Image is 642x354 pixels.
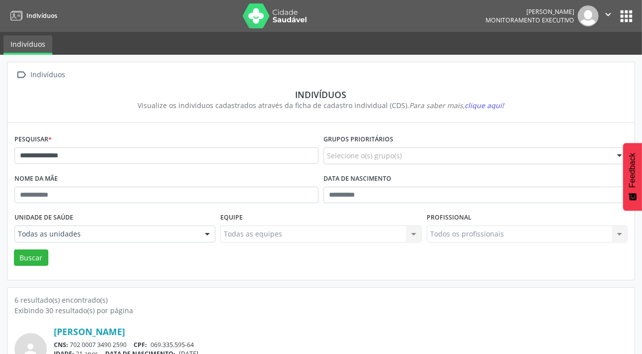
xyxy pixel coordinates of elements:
[151,341,194,349] span: 069.335.595-64
[485,16,574,24] span: Monitoramento Executivo
[628,153,637,188] span: Feedback
[18,229,195,239] span: Todas as unidades
[410,101,504,110] i: Para saber mais,
[618,7,635,25] button: apps
[323,132,393,147] label: Grupos prioritários
[14,171,58,187] label: Nome da mãe
[21,100,621,111] div: Visualize os indivíduos cadastrados através da ficha de cadastro individual (CDS).
[54,326,125,337] a: [PERSON_NAME]
[29,68,67,82] div: Indivíduos
[7,7,57,24] a: Indivíduos
[603,9,614,20] i: 
[578,5,599,26] img: img
[14,305,628,316] div: Exibindo 30 resultado(s) por página
[327,150,402,161] span: Selecione o(s) grupo(s)
[323,171,391,187] label: Data de nascimento
[485,7,574,16] div: [PERSON_NAME]
[599,5,618,26] button: 
[54,341,628,349] div: 702 0007 3490 2590
[26,11,57,20] span: Indivíduos
[54,341,68,349] span: CNS:
[465,101,504,110] span: clique aqui!
[134,341,148,349] span: CPF:
[14,132,52,147] label: Pesquisar
[220,210,243,226] label: Equipe
[14,68,67,82] a:  Indivíduos
[14,249,48,266] button: Buscar
[427,210,472,226] label: Profissional
[14,68,29,82] i: 
[14,295,628,305] div: 6 resultado(s) encontrado(s)
[21,89,621,100] div: Indivíduos
[3,35,52,55] a: Indivíduos
[623,143,642,211] button: Feedback - Mostrar pesquisa
[14,210,73,226] label: Unidade de saúde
